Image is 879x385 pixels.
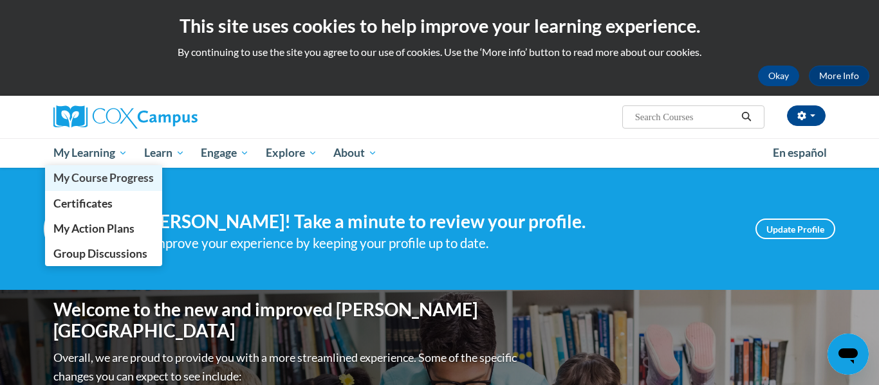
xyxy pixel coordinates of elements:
span: Explore [266,145,317,161]
span: En español [773,146,827,159]
div: Main menu [34,138,845,168]
span: My Action Plans [53,222,134,235]
span: About [333,145,377,161]
h1: Welcome to the new and improved [PERSON_NAME][GEOGRAPHIC_DATA] [53,299,520,342]
a: En español [764,139,835,166]
h4: Hi [PERSON_NAME]! Take a minute to review your profile. [121,211,736,233]
a: More Info [809,66,869,86]
a: Explore [257,138,326,168]
span: Certificates [53,197,113,210]
span: My Course Progress [53,171,154,184]
a: Learn [136,138,193,168]
span: Engage [201,145,249,161]
span: Group Discussions [53,247,147,260]
a: My Action Plans [45,216,162,241]
button: Account Settings [787,105,826,126]
a: Certificates [45,191,162,216]
span: My Learning [53,145,127,161]
a: Cox Campus [53,105,298,129]
input: Search Courses [634,109,737,125]
img: Profile Image [44,200,102,258]
a: My Learning [45,138,136,168]
iframe: Button to launch messaging window [828,334,869,375]
a: Group Discussions [45,241,162,266]
button: Okay [758,66,799,86]
h2: This site uses cookies to help improve your learning experience. [10,13,869,39]
a: My Course Progress [45,165,162,190]
div: Help improve your experience by keeping your profile up to date. [121,233,736,254]
img: Cox Campus [53,105,198,129]
p: By continuing to use the site you agree to our use of cookies. Use the ‘More info’ button to read... [10,45,869,59]
a: Update Profile [755,219,835,239]
span: Learn [144,145,185,161]
a: About [326,138,386,168]
button: Search [737,109,756,125]
a: Engage [192,138,257,168]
